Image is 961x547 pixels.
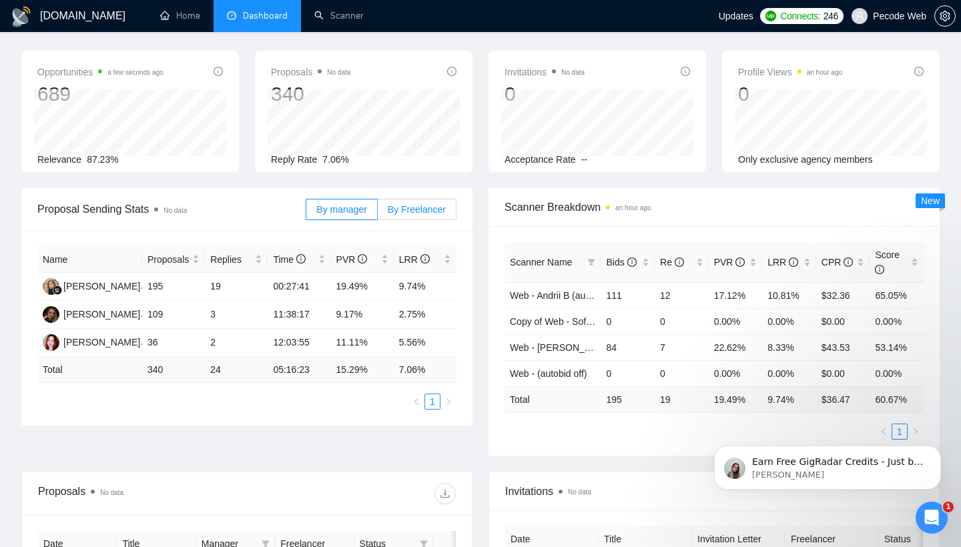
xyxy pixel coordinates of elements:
td: 0 [655,308,709,334]
td: 9.74 % [762,386,816,412]
td: 2.75% [394,301,456,329]
span: user [855,11,864,21]
span: Replies [210,252,252,267]
li: Previous Page [408,394,424,410]
td: 11.11% [331,329,394,357]
span: left [412,398,420,406]
td: 0 [655,360,709,386]
td: 10.81% [762,282,816,308]
td: 109 [142,301,205,329]
a: Copy of Web - Soft 19/03 [510,316,615,327]
span: 246 [824,9,838,23]
span: info-circle [447,67,456,76]
span: info-circle [627,257,637,267]
span: Profile Views [738,64,842,80]
a: homeHome [160,10,200,21]
button: download [434,483,456,504]
div: 340 [271,81,350,107]
span: By Freelancer [388,204,446,215]
td: 19 [205,273,268,301]
td: 9.74% [394,273,456,301]
td: $32.36 [816,282,870,308]
div: 689 [37,81,164,107]
span: Score [875,249,900,275]
iframe: Intercom notifications повідомлення [694,418,961,511]
th: Replies [205,247,268,273]
span: info-circle [358,254,367,263]
td: 0 [601,360,655,386]
a: searchScanner [314,10,364,21]
li: 1 [424,394,440,410]
span: Re [660,257,684,267]
td: 0.00% [709,308,763,334]
img: gigradar-bm.png [53,286,62,295]
td: 15.29 % [331,357,394,383]
span: Dashboard [243,10,288,21]
span: PVR [336,254,368,265]
td: $0.00 [816,308,870,334]
span: New [921,195,940,206]
time: a few seconds ago [107,69,163,76]
td: 5.56% [394,329,456,357]
button: setting [934,5,956,27]
th: Proposals [142,247,205,273]
span: info-circle [844,257,853,267]
span: info-circle [296,254,306,263]
span: info-circle [681,67,690,76]
td: 9.17% [331,301,394,329]
td: Total [505,386,601,412]
a: KY[PERSON_NAME] [43,280,140,291]
div: 0 [738,81,842,107]
img: KY [43,278,59,295]
span: setting [935,11,955,21]
span: info-circle [214,67,223,76]
td: 22.62% [709,334,763,360]
span: Invitations [505,483,923,500]
td: 7.06 % [394,357,456,383]
img: logo [11,6,32,27]
span: right [444,398,452,406]
span: LRR [399,254,430,265]
td: 84 [601,334,655,360]
td: 11:38:17 [268,301,330,329]
span: Time [273,254,305,265]
td: 195 [142,273,205,301]
td: 0.00% [870,308,924,334]
a: OS[PERSON_NAME] [43,336,140,347]
span: Updates [719,11,753,21]
span: No data [561,69,585,76]
span: No data [327,69,350,76]
td: 19 [655,386,709,412]
span: 1 [943,502,954,512]
span: Invitations [505,64,585,80]
td: 36 [142,329,205,357]
td: 0.00% [870,360,924,386]
a: Web - (autobid off) [510,368,587,379]
span: download [435,488,455,499]
span: Acceptance Rate [505,154,576,165]
td: Total [37,357,142,383]
span: Reply Rate [271,154,317,165]
a: KP[PERSON_NAME] [43,308,140,319]
img: OS [43,334,59,351]
td: 19.49% [331,273,394,301]
span: Proposals [271,64,350,80]
time: an hour ago [807,69,842,76]
td: $43.53 [816,334,870,360]
span: No data [568,488,591,496]
span: dashboard [227,11,236,20]
a: Web - [PERSON_NAME] (autobid on) [510,342,667,353]
span: CPR [822,257,853,267]
td: 2 [205,329,268,357]
a: 1 [425,394,440,409]
span: info-circle [875,265,884,274]
span: Scanner Name [510,257,572,267]
span: Proposal Sending Stats [37,201,306,217]
li: Next Page [440,394,456,410]
td: 195 [601,386,655,412]
td: 00:27:41 [268,273,330,301]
